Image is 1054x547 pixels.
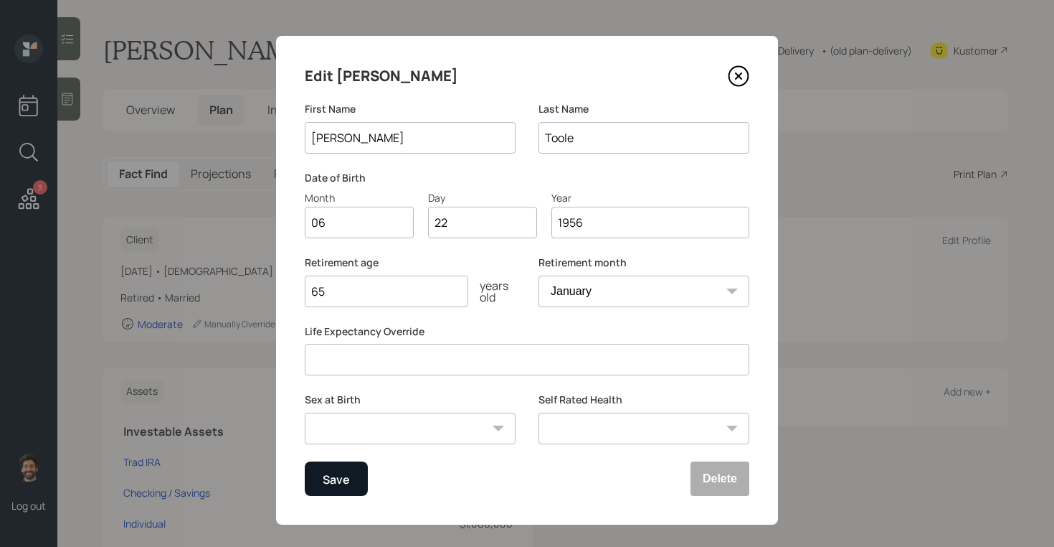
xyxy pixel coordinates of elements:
label: Sex at Birth [305,393,516,407]
label: First Name [305,102,516,116]
div: Save [323,469,350,489]
label: Last Name [538,102,749,116]
button: Delete [690,462,749,496]
div: Year [551,190,749,205]
label: Retirement month [538,256,749,270]
button: Save [305,462,368,496]
div: Day [428,190,537,205]
label: Life Expectancy Override [305,324,749,339]
div: Month [305,190,414,205]
label: Date of Birth [305,171,749,185]
label: Retirement age [305,256,516,270]
h4: Edit [PERSON_NAME] [305,65,458,88]
label: Self Rated Health [538,393,749,407]
div: years old [468,280,516,303]
input: Month [305,207,414,238]
input: Year [551,207,749,238]
input: Day [428,207,537,238]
